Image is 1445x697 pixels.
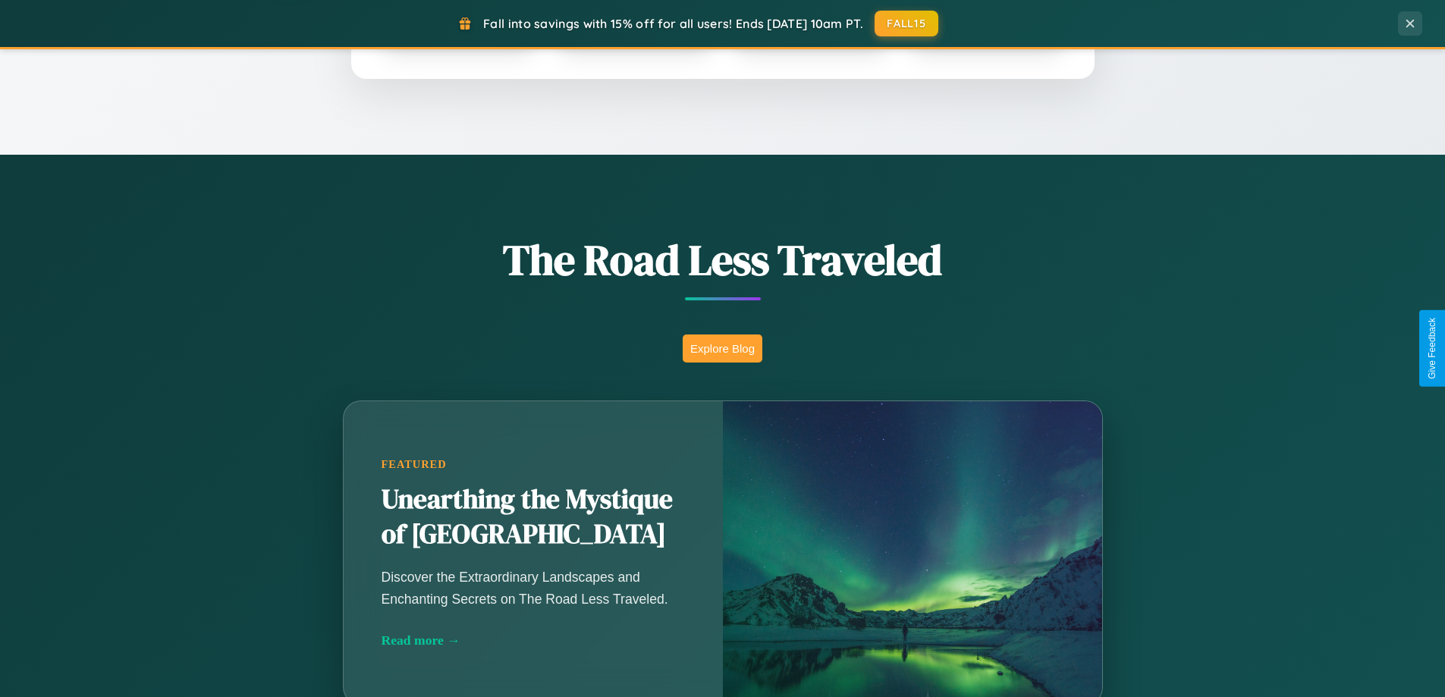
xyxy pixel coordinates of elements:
div: Featured [382,458,685,471]
button: FALL15 [875,11,938,36]
div: Read more → [382,633,685,648]
h1: The Road Less Traveled [268,231,1178,289]
p: Discover the Extraordinary Landscapes and Enchanting Secrets on The Road Less Traveled. [382,567,685,609]
div: Give Feedback [1427,318,1437,379]
span: Fall into savings with 15% off for all users! Ends [DATE] 10am PT. [483,16,863,31]
h2: Unearthing the Mystique of [GEOGRAPHIC_DATA] [382,482,685,552]
button: Explore Blog [683,334,762,363]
